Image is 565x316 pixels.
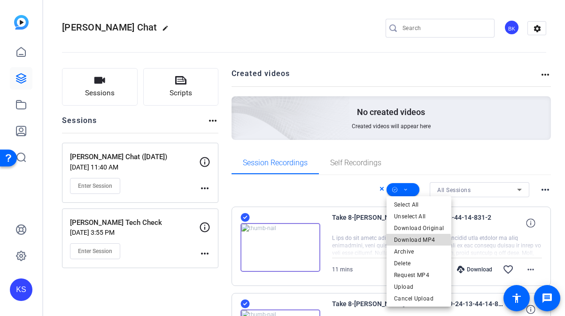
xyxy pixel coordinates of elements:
[394,211,444,222] span: Unselect All
[394,199,444,210] span: Select All
[394,258,444,269] span: Delete
[394,246,444,257] span: Archive
[394,281,444,293] span: Upload
[394,223,444,234] span: Download Original
[394,270,444,281] span: Request MP4
[394,293,444,304] span: Cancel Upload
[394,234,444,246] span: Download MP4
